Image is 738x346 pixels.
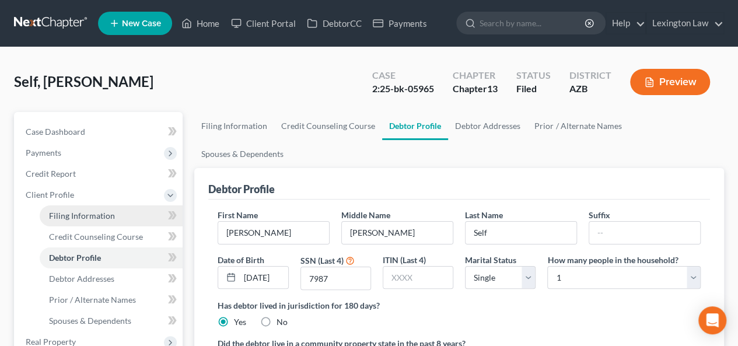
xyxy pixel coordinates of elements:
a: Credit Report [16,163,183,184]
span: Credit Counseling Course [49,232,143,242]
button: Preview [630,69,710,95]
div: AZB [569,82,611,96]
label: Yes [234,316,246,328]
a: Debtor Profile [40,247,183,268]
label: Has debtor lived in jurisdiction for 180 days? [218,299,701,312]
span: Self, [PERSON_NAME] [14,73,153,90]
a: Payments [367,13,432,34]
span: Debtor Addresses [49,274,114,284]
span: 13 [487,83,498,94]
span: Filing Information [49,211,115,221]
label: Last Name [465,209,503,221]
a: Filing Information [40,205,183,226]
span: Prior / Alternate Names [49,295,136,305]
label: Date of Birth [218,254,264,266]
div: Status [516,69,551,82]
input: -- [466,222,576,244]
label: Marital Status [465,254,516,266]
input: XXXX [301,267,370,289]
a: Debtor Addresses [40,268,183,289]
div: District [569,69,611,82]
div: Open Intercom Messenger [698,306,726,334]
a: Case Dashboard [16,121,183,142]
div: Chapter [453,82,498,96]
span: Credit Report [26,169,76,179]
a: Prior / Alternate Names [527,112,628,140]
a: Debtor Addresses [448,112,527,140]
label: No [277,316,288,328]
label: ITIN (Last 4) [383,254,426,266]
span: Payments [26,148,61,158]
div: Debtor Profile [208,182,275,196]
label: SSN (Last 4) [300,254,344,267]
div: 2:25-bk-05965 [372,82,434,96]
label: Middle Name [341,209,390,221]
a: Spouses & Dependents [40,310,183,331]
a: Credit Counseling Course [274,112,382,140]
span: Client Profile [26,190,74,200]
a: Help [606,13,645,34]
a: Prior / Alternate Names [40,289,183,310]
a: DebtorCC [301,13,367,34]
label: First Name [218,209,258,221]
span: New Case [122,19,161,28]
input: MM/DD/YYYY [240,267,288,289]
a: Spouses & Dependents [194,140,291,168]
input: -- [589,222,700,244]
label: Suffix [589,209,610,221]
div: Filed [516,82,551,96]
a: Home [176,13,225,34]
input: M.I [342,222,453,244]
a: Debtor Profile [382,112,448,140]
input: XXXX [383,267,453,289]
input: -- [218,222,329,244]
span: Spouses & Dependents [49,316,131,326]
span: Debtor Profile [49,253,101,263]
a: Lexington Law [646,13,723,34]
a: Filing Information [194,112,274,140]
div: Case [372,69,434,82]
input: Search by name... [480,12,586,34]
label: How many people in the household? [547,254,678,266]
a: Credit Counseling Course [40,226,183,247]
span: Case Dashboard [26,127,85,137]
a: Client Portal [225,13,301,34]
div: Chapter [453,69,498,82]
